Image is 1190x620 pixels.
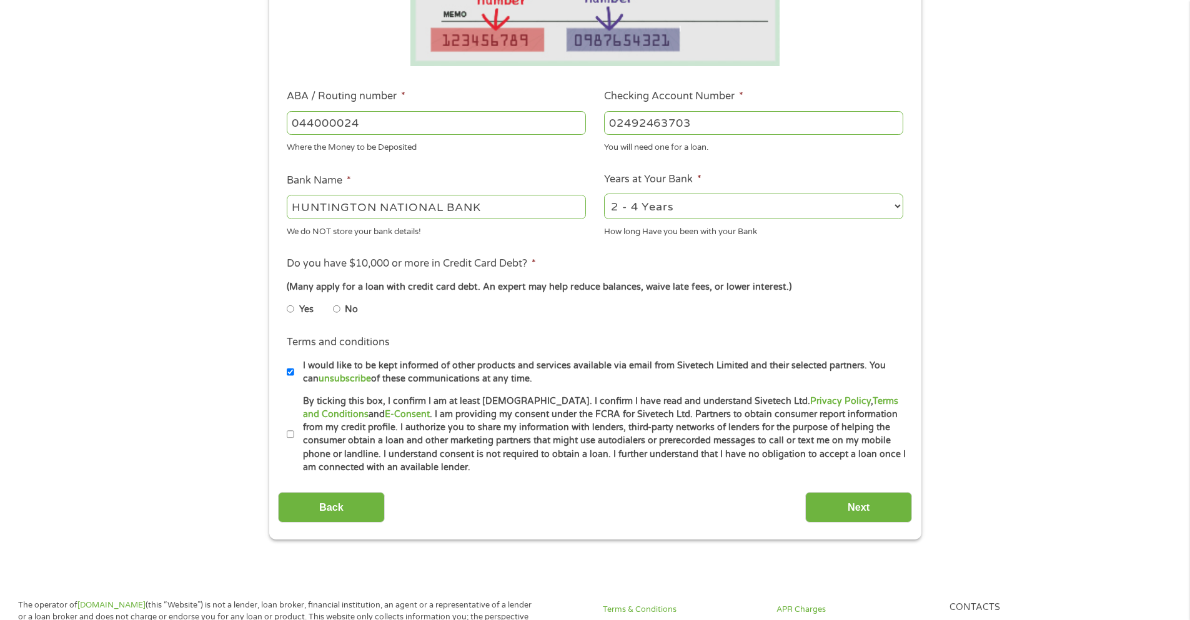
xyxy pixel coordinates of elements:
[776,604,935,616] a: APR Charges
[77,600,146,610] a: [DOMAIN_NAME]
[287,90,405,103] label: ABA / Routing number
[345,303,358,317] label: No
[604,173,702,186] label: Years at Your Bank
[294,395,907,475] label: By ticking this box, I confirm I am at least [DEMOGRAPHIC_DATA]. I confirm I have read and unders...
[604,221,903,238] div: How long Have you been with your Bank
[287,111,586,135] input: 263177916
[294,359,907,386] label: I would like to be kept informed of other products and services available via email from Sivetech...
[287,174,351,187] label: Bank Name
[604,111,903,135] input: 345634636
[299,303,314,317] label: Yes
[805,492,912,523] input: Next
[604,90,743,103] label: Checking Account Number
[603,604,761,616] a: Terms & Conditions
[810,396,871,406] a: Privacy Policy
[604,137,903,154] div: You will need one for a loan.
[287,280,903,294] div: (Many apply for a loan with credit card debt. An expert may help reduce balances, waive late fees...
[319,373,371,384] a: unsubscribe
[950,602,1108,614] h4: Contacts
[303,396,898,420] a: Terms and Conditions
[287,137,586,154] div: Where the Money to be Deposited
[287,257,536,270] label: Do you have $10,000 or more in Credit Card Debt?
[385,409,430,420] a: E-Consent
[287,336,390,349] label: Terms and conditions
[278,492,385,523] input: Back
[287,221,586,238] div: We do NOT store your bank details!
